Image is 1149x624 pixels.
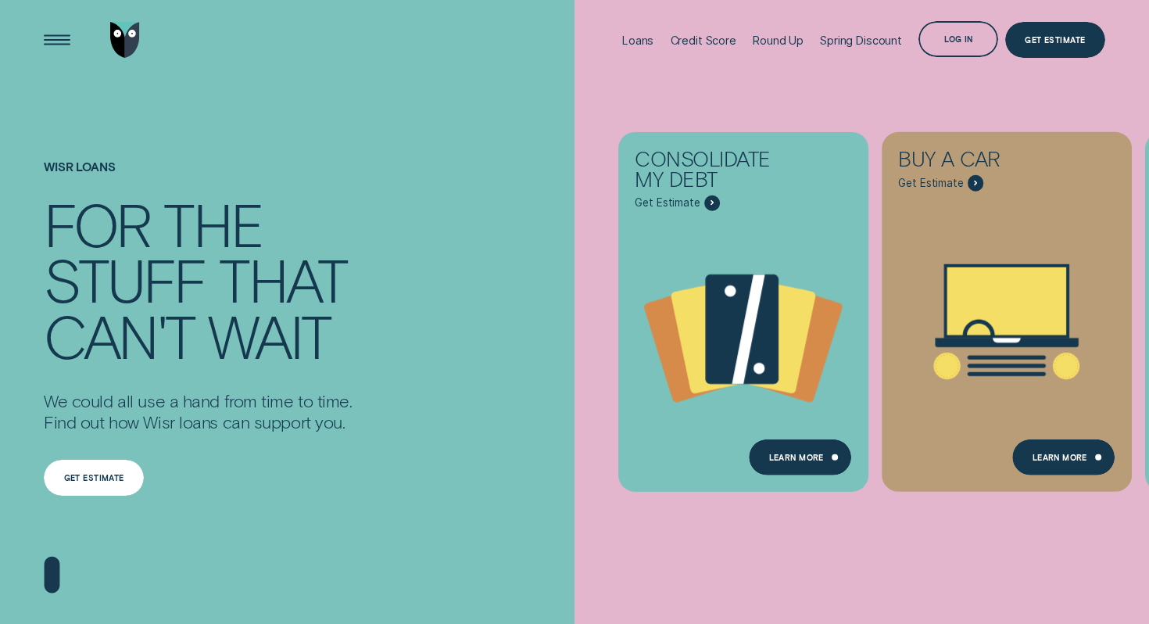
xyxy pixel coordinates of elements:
a: Consolidate my debt - Learn more [618,132,868,482]
div: stuff [44,252,206,307]
div: Buy a car [898,149,1058,175]
a: Learn more [749,439,851,475]
button: Log in [918,21,998,57]
div: For [44,196,150,252]
div: Round Up [753,34,804,47]
img: Wisr [110,22,140,58]
div: can't [44,308,195,364]
a: Get Estimate [1005,22,1105,58]
div: Get estimate [64,475,124,482]
div: wait [208,308,330,364]
button: Open Menu [39,22,75,58]
a: Buy a car - Learn more [882,132,1132,482]
div: Consolidate my debt [635,149,794,195]
div: Loans [622,34,653,47]
span: Get Estimate [635,196,700,210]
a: Learn More [1012,439,1115,475]
h1: Wisr loans [44,160,352,197]
p: We could all use a hand from time to time. Find out how Wisr loans can support you. [44,390,352,433]
div: Spring Discount [820,34,902,47]
h4: For the stuff that can't wait [44,196,352,364]
div: the [163,196,263,252]
a: Get estimate [44,460,144,496]
div: that [219,252,346,307]
div: Credit Score [671,34,736,47]
span: Get Estimate [898,177,963,190]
